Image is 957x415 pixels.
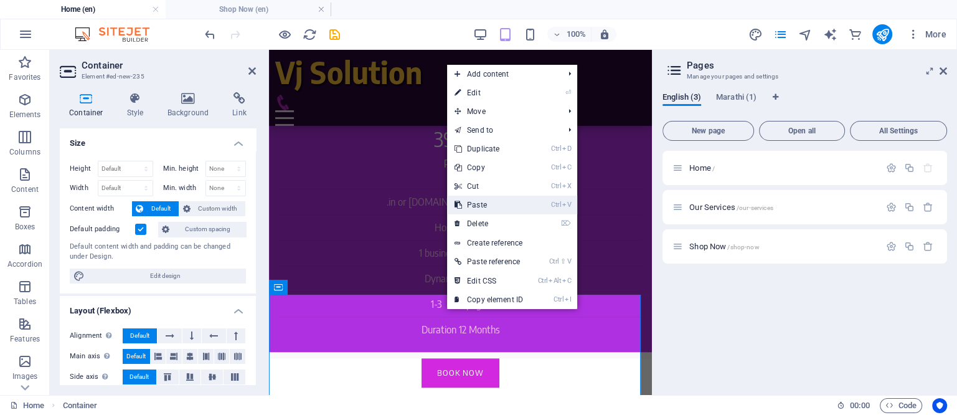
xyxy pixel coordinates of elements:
span: Add content [447,65,559,83]
button: Code [880,398,922,413]
div: Settings [886,241,897,252]
i: I [565,295,571,303]
a: Send to [447,121,559,140]
a: CtrlICopy element ID [447,290,530,309]
a: CtrlCCopy [447,158,530,177]
a: Ctrl⇧VPaste reference [447,252,530,271]
label: Main axis [70,349,123,364]
button: New page [662,121,754,141]
span: /shop-now [727,244,759,250]
label: Height [70,165,98,172]
label: Min. width [163,184,205,191]
i: Ctrl [554,295,563,303]
label: Alignment [70,328,123,343]
div: Duplicate [904,163,915,173]
label: Content width [70,201,132,216]
h4: Layout (Flexbox) [60,296,256,318]
p: Elements [9,110,41,120]
button: undo [202,27,217,42]
a: CtrlVPaste [447,196,530,214]
button: Default [132,201,179,216]
h2: Pages [687,60,947,71]
span: Default [147,201,175,216]
button: More [902,24,951,44]
h2: Container [82,60,256,71]
button: Edit design [70,269,246,284]
h3: Element #ed-new-235 [82,71,231,82]
i: ⇧ [560,257,566,265]
span: Code [885,398,917,413]
i: C [562,277,571,285]
span: Click to select. Double-click to edit [63,398,98,413]
h4: Link [223,92,256,118]
span: Click to open page [689,242,759,251]
a: ⌦Delete [447,214,530,233]
span: Custom spacing [173,222,242,237]
button: Custom spacing [158,222,246,237]
i: Ctrl [551,201,561,209]
i: Ctrl [549,257,559,265]
span: Custom width [194,201,242,216]
i: V [567,257,571,265]
span: / [712,165,715,172]
button: commerce [847,27,862,42]
button: reload [302,27,317,42]
p: Images [12,371,38,381]
i: On resize automatically adjust zoom level to fit chosen device. [598,29,610,40]
div: Default content width and padding can be changed under Design. [70,242,246,262]
i: Design (Ctrl+Alt+Y) [748,27,762,42]
span: 00 00 [850,398,869,413]
i: ⏎ [565,88,571,97]
i: V [562,201,571,209]
nav: breadcrumb [63,398,98,413]
i: Reload page [303,27,317,42]
i: C [562,163,571,171]
i: Ctrl [538,277,548,285]
i: Save (Ctrl+S) [328,27,342,42]
span: Open all [765,127,839,135]
i: Navigator [798,27,812,42]
button: Custom width [179,201,246,216]
a: CtrlAltCEdit CSS [447,272,530,290]
span: Edit design [88,269,242,284]
i: Alt [549,277,561,285]
a: Click to cancel selection. Double-click to open Pages [10,398,44,413]
label: Default padding [70,222,135,237]
h4: Container [60,92,118,118]
p: Favorites [9,72,40,82]
div: Home/ [686,164,880,172]
h6: 100% [566,27,586,42]
div: Remove [923,241,933,252]
a: CtrlXCut [447,177,530,196]
div: Our Services/our-services [686,203,880,211]
img: Editor Logo [72,27,165,42]
div: Duplicate [904,241,915,252]
span: Move [447,102,559,121]
button: Click here to leave preview mode and continue editing [277,27,292,42]
h4: Size [60,128,256,151]
i: ⌦ [561,219,571,227]
div: Shop Now/shop-now [686,242,880,250]
div: Remove [923,202,933,212]
button: Usercentrics [932,398,947,413]
h4: Background [158,92,224,118]
button: design [748,27,763,42]
i: D [562,145,571,153]
p: Features [10,334,40,344]
a: ⏎Edit [447,83,530,102]
span: Our Services [689,203,773,212]
p: Accordion [7,259,42,269]
a: CtrlDDuplicate [447,140,530,158]
span: English (3) [662,90,701,107]
p: Tables [14,297,36,307]
i: Ctrl [551,182,561,190]
p: Content [11,184,39,194]
span: Click to open page [689,163,715,173]
i: Undo: Cut (Ctrl+Z) [203,27,217,42]
span: Marathi (1) [716,90,757,107]
a: Create reference [447,234,577,252]
label: Min. height [163,165,205,172]
button: Open all [759,121,845,141]
div: Settings [886,163,897,173]
button: Default [123,328,157,343]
